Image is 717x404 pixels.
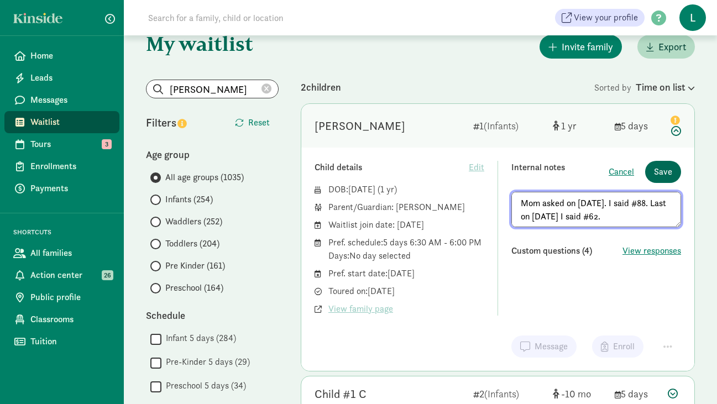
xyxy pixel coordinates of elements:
[4,177,119,200] a: Payments
[645,161,681,183] button: Save
[30,269,111,282] span: Action center
[30,138,111,151] span: Tours
[511,244,622,258] div: Custom questions (4)
[165,215,222,228] span: Waddlers (252)
[615,386,659,401] div: 5 days
[30,246,111,260] span: All families
[4,286,119,308] a: Public profile
[30,313,111,326] span: Classrooms
[4,264,119,286] a: Action center 26
[142,7,452,29] input: Search for a family, child or location
[637,35,695,59] button: Export
[574,11,638,24] span: View your profile
[328,218,484,232] div: Waitlist join date: [DATE]
[511,335,577,358] button: Message
[555,9,645,27] a: View your profile
[146,80,278,98] input: Search list...
[615,118,659,133] div: 5 days
[102,139,112,149] span: 3
[30,71,111,85] span: Leads
[4,242,119,264] a: All families
[622,244,681,258] button: View responses
[102,270,113,280] span: 26
[161,355,250,369] label: Pre-Kinder 5 days (29)
[165,259,225,272] span: Pre Kinder (161)
[540,35,622,59] button: Invite family
[30,49,111,62] span: Home
[4,67,119,89] a: Leads
[315,385,367,403] div: Child #1 C
[248,116,270,129] span: Reset
[609,165,634,179] button: Cancel
[4,45,119,67] a: Home
[161,379,246,392] label: Preschool 5 days (34)
[4,133,119,155] a: Tours 3
[484,119,519,132] span: (Infants)
[636,80,695,95] div: Time on list
[328,285,484,298] div: Toured on: [DATE]
[4,111,119,133] a: Waitlist
[30,291,111,304] span: Public profile
[30,116,111,129] span: Waitlist
[380,183,394,195] span: 1
[594,80,695,95] div: Sorted by
[146,147,279,162] div: Age group
[328,183,484,196] div: DOB: ( )
[561,387,591,400] span: -10
[511,161,609,183] div: Internal notes
[146,308,279,323] div: Schedule
[165,171,244,184] span: All age groups (1035)
[146,33,279,55] h1: My waitlist
[301,80,594,95] div: 2 children
[348,183,375,195] span: [DATE]
[30,160,111,173] span: Enrollments
[679,4,706,31] span: L
[165,237,219,250] span: Toddlers (204)
[315,161,469,174] div: Child details
[315,117,405,135] div: Benjamin Clemens
[473,118,544,133] div: 1
[654,165,672,179] span: Save
[4,155,119,177] a: Enrollments
[30,335,111,348] span: Tuition
[226,112,279,134] button: Reset
[553,386,606,401] div: [object Object]
[553,118,606,133] div: [object Object]
[328,236,484,263] div: Pref. schedule: 5 days 6:30 AM - 6:00 PM Days: No day selected
[662,351,717,404] iframe: Chat Widget
[592,335,643,358] button: Enroll
[161,332,236,345] label: Infant 5 days (284)
[4,308,119,330] a: Classrooms
[473,386,544,401] div: 2
[146,114,212,131] div: Filters
[613,340,635,353] span: Enroll
[30,93,111,107] span: Messages
[4,330,119,353] a: Tuition
[484,387,519,400] span: (Infants)
[328,267,484,280] div: Pref. start date: [DATE]
[30,182,111,195] span: Payments
[328,201,484,214] div: Parent/Guardian: [PERSON_NAME]
[561,119,577,132] span: 1
[562,39,613,54] span: Invite family
[4,89,119,111] a: Messages
[165,281,223,295] span: Preschool (164)
[469,161,484,174] span: Edit
[328,302,393,316] span: View family page
[658,39,686,54] span: Export
[165,193,213,206] span: Infants (254)
[535,340,568,353] span: Message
